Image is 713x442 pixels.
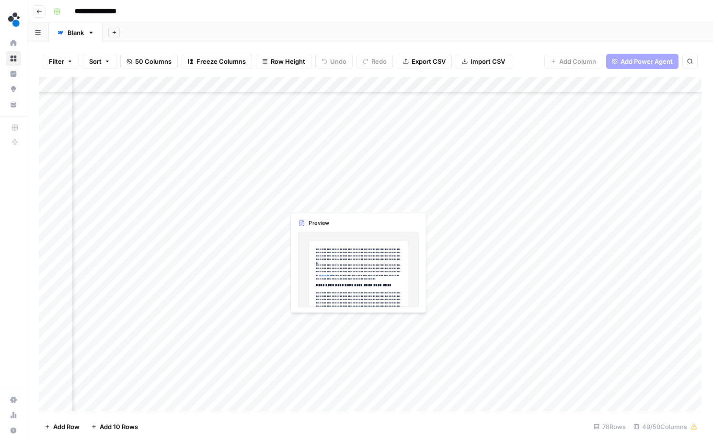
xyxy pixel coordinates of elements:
button: Sort [83,54,116,69]
button: Filter [43,54,79,69]
button: Workspace: spot.ai [6,8,21,32]
span: Row Height [271,57,305,66]
button: 50 Columns [120,54,178,69]
span: Import CSV [471,57,505,66]
span: Undo [330,57,346,66]
span: Add Column [559,57,596,66]
div: 78 Rows [590,419,630,434]
button: Add 10 Rows [85,419,144,434]
a: Usage [6,407,21,423]
span: Filter [49,57,64,66]
button: Row Height [256,54,311,69]
span: Add 10 Rows [100,422,138,431]
a: Settings [6,392,21,407]
a: Blank [49,23,103,42]
span: Add Row [53,422,80,431]
button: Add Row [39,419,85,434]
button: Undo [315,54,353,69]
div: Blank [68,28,84,37]
a: Opportunities [6,81,21,97]
a: Home [6,35,21,51]
span: Redo [371,57,387,66]
button: Redo [356,54,393,69]
a: Browse [6,51,21,66]
span: Export CSV [412,57,446,66]
span: Sort [89,57,102,66]
div: 49/50 Columns [630,419,701,434]
a: Insights [6,66,21,81]
span: Freeze Columns [196,57,246,66]
a: Your Data [6,97,21,112]
span: Add Power Agent [621,57,673,66]
button: Help + Support [6,423,21,438]
button: Freeze Columns [182,54,252,69]
button: Add Power Agent [606,54,678,69]
img: spot.ai Logo [6,11,23,28]
button: Export CSV [397,54,452,69]
span: 50 Columns [135,57,172,66]
button: Add Column [544,54,602,69]
button: Import CSV [456,54,511,69]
